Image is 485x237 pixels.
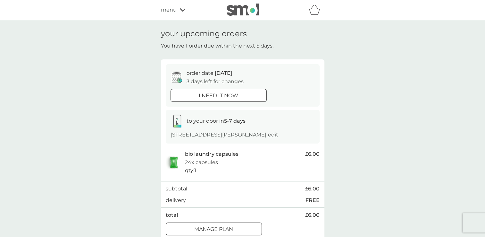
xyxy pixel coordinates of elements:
p: qty : 1 [185,166,196,175]
p: 3 days left for changes [187,77,244,86]
a: edit [268,132,278,138]
span: to your door in [187,118,246,124]
p: You have 1 order due within the next 5 days. [161,42,273,50]
p: delivery [166,196,186,205]
p: i need it now [199,92,238,100]
p: bio laundry capsules [185,150,238,158]
p: total [166,211,178,219]
p: order date [187,69,232,77]
p: Manage plan [194,225,233,233]
p: [STREET_ADDRESS][PERSON_NAME] [171,131,278,139]
strong: 5-7 days [224,118,246,124]
h1: your upcoming orders [161,29,247,39]
span: £6.00 [305,211,320,219]
span: £6.00 [305,150,320,158]
span: £6.00 [305,185,320,193]
p: subtotal [166,185,187,193]
img: smol [227,4,259,16]
span: [DATE] [215,70,232,76]
button: Manage plan [166,223,262,235]
button: i need it now [171,89,267,102]
div: basket [308,4,324,16]
span: menu [161,6,177,14]
p: 24x capsules [185,158,218,167]
p: FREE [305,196,320,205]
